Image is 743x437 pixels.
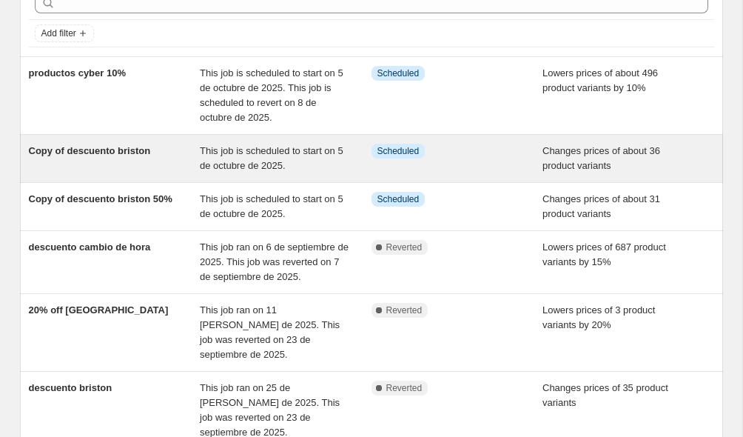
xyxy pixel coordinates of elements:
[542,67,658,93] span: Lowers prices of about 496 product variants by 10%
[386,382,423,394] span: Reverted
[200,193,343,219] span: This job is scheduled to start on 5 de octubre de 2025.
[386,304,423,316] span: Reverted
[542,304,655,330] span: Lowers prices of 3 product variants by 20%
[29,304,169,316] span: 20% off [GEOGRAPHIC_DATA]
[542,193,660,219] span: Changes prices of about 31 product variants
[386,241,423,253] span: Reverted
[29,382,112,393] span: descuento briston
[542,241,666,267] span: Lowers prices of 687 product variants by 15%
[200,67,343,123] span: This job is scheduled to start on 5 de octubre de 2025. This job is scheduled to revert on 8 de o...
[542,382,668,408] span: Changes prices of 35 product variants
[41,27,76,39] span: Add filter
[200,241,349,282] span: This job ran on 6 de septiembre de 2025. This job was reverted on 7 de septiembre de 2025.
[200,145,343,171] span: This job is scheduled to start on 5 de octubre de 2025.
[377,145,420,157] span: Scheduled
[542,145,660,171] span: Changes prices of about 36 product variants
[377,193,420,205] span: Scheduled
[29,193,172,204] span: Copy of descuento briston 50%
[377,67,420,79] span: Scheduled
[29,241,151,253] span: descuento cambio de hora
[200,304,340,360] span: This job ran on 11 [PERSON_NAME] de 2025. This job was reverted on 23 de septiembre de 2025.
[29,145,151,156] span: Copy of descuento briston
[35,24,94,42] button: Add filter
[29,67,127,79] span: productos cyber 10%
